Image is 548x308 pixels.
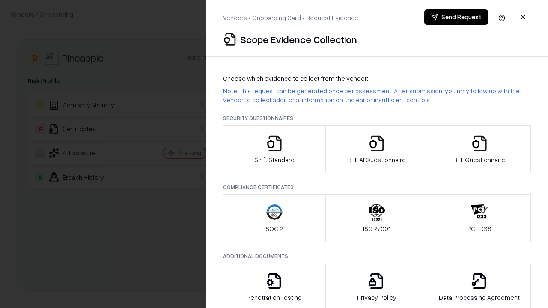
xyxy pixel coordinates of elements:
p: Shift Standard [254,155,295,164]
p: Compliance Certificates [223,184,531,191]
button: SOC 2 [223,194,326,242]
p: Additional Documents [223,252,531,260]
p: Scope Evidence Collection [240,33,357,46]
button: Shift Standard [223,125,326,173]
button: ISO 27001 [325,194,429,242]
p: B+L AI Questionnaire [348,155,406,164]
p: Vendors / Onboarding Card / Request Evidence [223,13,358,22]
p: Security Questionnaires [223,115,531,122]
p: Penetration Testing [247,293,302,302]
button: B+L Questionnaire [428,125,531,173]
p: B+L Questionnaire [453,155,505,164]
p: PCI-DSS [467,224,491,233]
p: Choose which evidence to collect from the vendor: [223,74,531,83]
p: ISO 27001 [363,224,390,233]
button: PCI-DSS [428,194,531,242]
p: Privacy Policy [357,293,396,302]
p: SOC 2 [265,224,283,233]
p: Data Processing Agreement [439,293,520,302]
p: Note: This request can be generated once per assessment. After submission, you may follow up with... [223,86,531,104]
button: Send Request [424,9,488,25]
button: B+L AI Questionnaire [325,125,429,173]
